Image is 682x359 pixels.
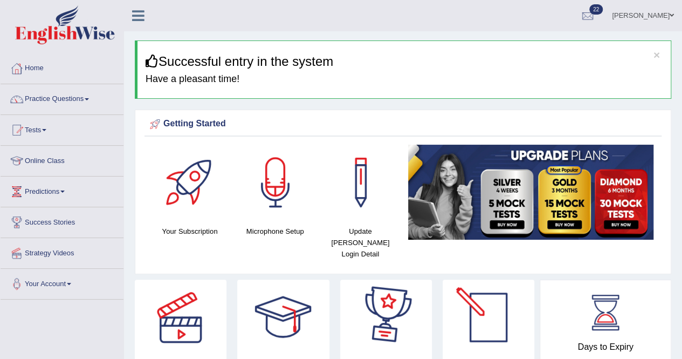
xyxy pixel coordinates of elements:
[1,115,123,142] a: Tests
[146,74,663,85] h4: Have a pleasant time!
[1,53,123,80] a: Home
[552,342,659,352] h4: Days to Expiry
[1,84,123,111] a: Practice Questions
[1,177,123,204] a: Predictions
[323,226,397,260] h4: Update [PERSON_NAME] Login Detail
[1,238,123,265] a: Strategy Videos
[653,49,660,60] button: ×
[1,146,123,173] a: Online Class
[1,207,123,234] a: Success Stories
[146,55,663,69] h3: Successful entry in the system
[153,226,227,237] h4: Your Subscription
[408,145,653,240] img: small5.jpg
[1,269,123,296] a: Your Account
[147,116,659,132] div: Getting Started
[238,226,312,237] h4: Microphone Setup
[589,4,603,15] span: 22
